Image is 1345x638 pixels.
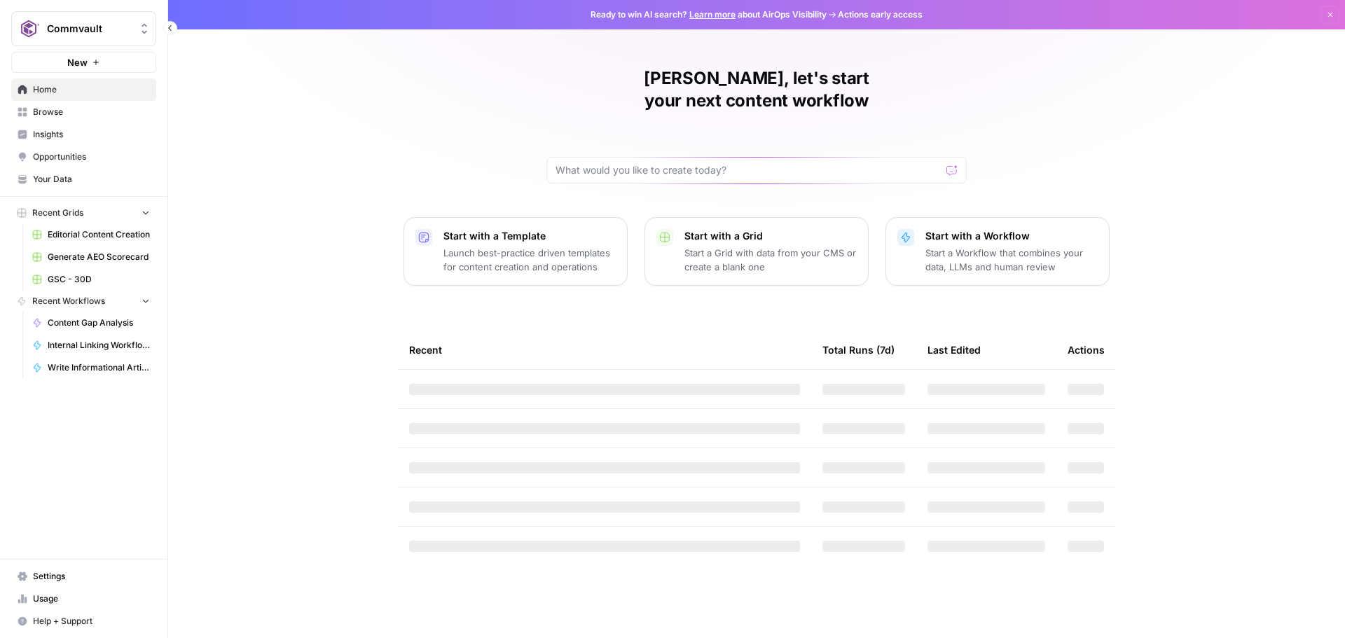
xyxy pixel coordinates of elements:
[11,168,156,190] a: Your Data
[33,615,150,627] span: Help + Support
[16,16,41,41] img: Commvault Logo
[33,592,150,605] span: Usage
[885,217,1110,286] button: Start with a WorkflowStart a Workflow that combines your data, LLMs and human review
[33,151,150,163] span: Opportunities
[48,228,150,241] span: Editorial Content Creation
[443,229,616,243] p: Start with a Template
[11,11,156,46] button: Workspace: Commvault
[33,83,150,96] span: Home
[26,356,156,379] a: Write Informational Article Body
[26,268,156,291] a: GSC - 30D
[11,291,156,312] button: Recent Workflows
[689,9,736,20] a: Learn more
[11,565,156,588] a: Settings
[443,246,616,274] p: Launch best-practice driven templates for content creation and operations
[33,128,150,141] span: Insights
[48,339,150,352] span: Internal Linking Workflow_Blogs
[26,223,156,246] a: Editorial Content Creation
[11,610,156,632] button: Help + Support
[26,312,156,334] a: Content Gap Analysis
[11,101,156,123] a: Browse
[925,229,1098,243] p: Start with a Workflow
[644,217,869,286] button: Start with a GridStart a Grid with data from your CMS or create a blank one
[1068,331,1105,369] div: Actions
[33,173,150,186] span: Your Data
[591,8,827,21] span: Ready to win AI search? about AirOps Visibility
[48,251,150,263] span: Generate AEO Scorecard
[32,295,105,307] span: Recent Workflows
[67,55,88,69] span: New
[684,246,857,274] p: Start a Grid with data from your CMS or create a blank one
[48,273,150,286] span: GSC - 30D
[33,570,150,583] span: Settings
[927,331,981,369] div: Last Edited
[409,331,800,369] div: Recent
[556,163,941,177] input: What would you like to create today?
[11,78,156,101] a: Home
[26,334,156,356] a: Internal Linking Workflow_Blogs
[11,588,156,610] a: Usage
[925,246,1098,274] p: Start a Workflow that combines your data, LLMs and human review
[11,123,156,146] a: Insights
[11,146,156,168] a: Opportunities
[33,106,150,118] span: Browse
[684,229,857,243] p: Start with a Grid
[32,207,83,219] span: Recent Grids
[26,246,156,268] a: Generate AEO Scorecard
[838,8,923,21] span: Actions early access
[822,331,895,369] div: Total Runs (7d)
[403,217,628,286] button: Start with a TemplateLaunch best-practice driven templates for content creation and operations
[546,67,967,112] h1: [PERSON_NAME], let's start your next content workflow
[11,202,156,223] button: Recent Grids
[48,317,150,329] span: Content Gap Analysis
[48,361,150,374] span: Write Informational Article Body
[47,22,132,36] span: Commvault
[11,52,156,73] button: New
